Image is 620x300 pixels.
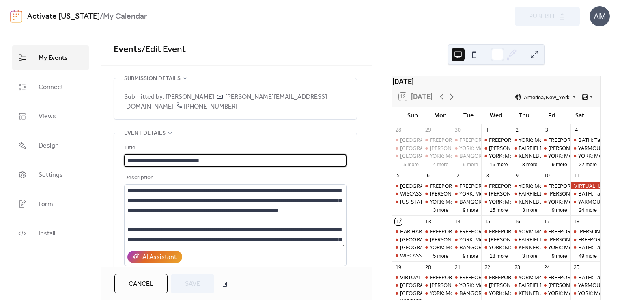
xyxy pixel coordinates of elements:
[541,198,570,205] div: YORK: Morning Resistance at Town Center
[422,236,452,243] div: WELLS: NO I.C.E in Wells
[12,45,89,70] a: My Events
[10,10,22,23] img: logo
[519,190,582,197] div: FAIRFIELD: Stop The Coup
[570,152,600,159] div: YORK: Morning Resistance at Town Center
[454,264,461,271] div: 21
[570,228,600,235] div: WELLS: Nor ICE in Wells! Nor Kings!
[481,182,511,189] div: FREEPORT: Visibility Brigade Standout
[484,172,491,179] div: 8
[511,198,540,205] div: KENNEBUNK: Stand Out
[519,144,582,152] div: FAIRFIELD: Stop The Coup
[422,228,452,235] div: FREEPORT: AM and PM Rush Hour Brigade. Click for times!
[400,160,422,168] button: 5 more
[430,236,540,243] div: [PERSON_NAME]: NO I.C.E in [PERSON_NAME]
[489,136,580,143] div: FREEPORT: Visibility Brigade Standout
[459,152,542,159] div: BANGOR: Weekly peaceful protest
[570,289,600,297] div: YORK: Morning Resistance at Town Center
[400,228,506,235] div: BAR HARBOR: Hold The Line For Healthcare
[400,252,560,259] div: WISCASSET: Community Stand Up - Being a Good Human Matters!
[142,41,186,59] span: / Edit Event
[400,289,580,297] div: [GEOGRAPHIC_DATA]: [DEMOGRAPHIC_DATA] ACOUSTIC JAM & POTLUCK
[541,243,570,251] div: YORK: Morning Resistance at Town Center
[452,144,481,152] div: YORK: Morning Resistance at Town Center
[452,289,481,297] div: BANGOR: Weekly peaceful protest
[487,160,511,168] button: 16 more
[511,136,540,143] div: YORK: Morning Resistance at Town Center
[425,126,432,133] div: 29
[460,206,482,213] button: 9 more
[484,218,491,225] div: 15
[174,100,237,113] span: [PHONE_NUMBER]
[39,198,53,211] span: Form
[430,190,540,197] div: [PERSON_NAME]: NO I.C.E in [PERSON_NAME]
[487,206,511,213] button: 15 more
[392,228,422,235] div: BAR HARBOR: Hold The Line For Healthcare
[422,281,452,289] div: WELLS: NO I.C.E in Wells
[39,227,55,240] span: Install
[489,289,612,297] div: YORK: Morning Resistance at [GEOGRAPHIC_DATA]
[12,221,89,246] a: Install
[541,289,570,297] div: YORK: Morning Resistance at Town Center
[422,243,452,251] div: YORK: Morning Resistance at Town Center
[452,182,481,189] div: FREEPORT: VISIBILITY FREEPORT Stand for Democracy!
[392,289,422,297] div: WESTBROOK: LGBTQ+ ACOUSTIC JAM & POTLUCK
[460,160,482,168] button: 9 more
[395,218,402,225] div: 12
[39,110,56,123] span: Views
[400,152,541,159] div: [GEOGRAPHIC_DATA]: Support Palestine Weekly Standout
[541,136,570,143] div: FREEPORT: AM and PM Rush Hour Brigade. Click for times!
[481,152,511,159] div: YORK: Morning Resistance at Town Center
[576,206,600,213] button: 24 more
[543,126,550,133] div: 3
[481,243,511,251] div: YORK: Morning Resistance at Town Center
[400,144,590,152] div: [GEOGRAPHIC_DATA]: Canvass with [US_STATE] Dems in [GEOGRAPHIC_DATA]
[573,172,580,179] div: 11
[570,182,600,189] div: VIRTUAL: United Against Book Bans – Let Freedom Read Day
[430,152,553,159] div: YORK: Morning Resistance at [GEOGRAPHIC_DATA]
[392,252,422,259] div: WISCASSET: Community Stand Up - Being a Good Human Matters!
[39,139,59,152] span: Design
[511,152,540,159] div: KENNEBUNK: Stand Out
[459,136,592,143] div: FREEPORT: VISIBILITY FREEPORT Stand for Democracy!
[459,281,583,289] div: YORK: Morning Resistance at [GEOGRAPHIC_DATA]
[570,198,600,205] div: YARMOUTH: Saturday Weekly Rally - Resist Hate - Support Democracy
[570,190,600,197] div: BATH: Tabling at the Bath Farmers Market
[395,126,402,133] div: 28
[400,136,557,143] div: [GEOGRAPHIC_DATA]: Solidarity Flotilla for [GEOGRAPHIC_DATA]
[543,218,550,225] div: 17
[426,107,454,124] div: Mon
[489,190,600,197] div: [PERSON_NAME]: NO I.C.E in [PERSON_NAME]
[452,228,481,235] div: FREEPORT: VISIBILITY FREEPORT Stand for Democracy!
[392,76,600,87] div: [DATE]
[489,281,600,289] div: [PERSON_NAME]: NO I.C.E in [PERSON_NAME]
[510,107,538,124] div: Thu
[541,228,570,235] div: FREEPORT: AM and PM Rush Hour Brigade. Click for times!
[430,274,570,281] div: FREEPORT: AM and PM Rush Hour Brigade. Click for times!
[39,169,63,182] span: Settings
[519,206,541,213] button: 3 more
[400,274,519,281] div: VIRTUAL: Immigration, Justice and Resistance Lab
[454,126,461,133] div: 30
[459,182,592,189] div: FREEPORT: VISIBILITY FREEPORT Stand for Democracy!
[392,243,422,251] div: PORTLAND: Organize - Resistance Singers!
[481,236,511,243] div: WELLS: NO I.C.E in Wells
[124,173,345,183] div: Description
[570,236,600,243] div: FREEPORT: No Kings 2.0 Rally
[481,198,511,205] div: YORK: Morning Resistance at Town Center
[576,160,600,168] button: 22 more
[399,107,427,124] div: Sun
[454,172,461,179] div: 7
[12,162,89,187] a: Settings
[459,190,583,197] div: YORK: Morning Resistance at [GEOGRAPHIC_DATA]
[392,198,422,205] div: Maine VIRTUAL: Democratic Socialists of America Political Education Session: Electoral Organizing...
[400,182,541,189] div: [GEOGRAPHIC_DATA]: Support Palestine Weekly Standout
[454,107,482,124] div: Tue
[541,182,570,189] div: FREEPORT: AM and PM Rush Hour Brigade. Click for times!
[459,228,592,235] div: FREEPORT: VISIBILITY FREEPORT Stand for Democracy!
[425,218,432,225] div: 13
[395,264,402,271] div: 19
[430,228,570,235] div: FREEPORT: AM and PM Rush Hour Brigade. Click for times!
[124,143,345,153] div: Title
[430,182,570,189] div: FREEPORT: AM and PM Rush Hour Brigade. Click for times!
[452,190,481,197] div: YORK: Morning Resistance at Town Center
